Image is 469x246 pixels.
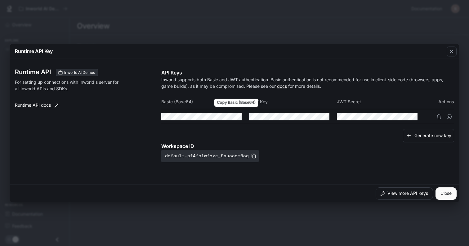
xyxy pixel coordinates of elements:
th: Basic (Base64) [161,94,249,109]
button: Suspend API key [444,112,454,122]
button: View more API Keys [376,187,433,200]
th: JWT Secret [337,94,425,109]
button: Generate new key [403,129,454,142]
p: Runtime API Key [15,47,53,55]
th: Actions [425,94,454,109]
div: Copy Basic (Base64) [215,99,258,107]
p: Workspace ID [161,142,454,150]
a: Runtime API docs [12,99,61,112]
th: JWT Key [249,94,337,109]
button: Delete API key [434,112,444,122]
p: API Keys [161,69,454,76]
button: Close [435,187,457,200]
a: docs [277,83,287,89]
div: These keys will apply to your current workspace only [56,69,98,76]
h3: Runtime API [15,69,51,75]
p: For setting up connections with Inworld's server for all Inworld APIs and SDKs. [15,79,121,92]
p: Inworld supports both Basic and JWT authentication. Basic authentication is not recommended for u... [161,76,454,89]
button: default-pf4foiwfaxe_9suocdm6og [161,150,259,162]
span: Inworld AI Demos [62,70,97,75]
